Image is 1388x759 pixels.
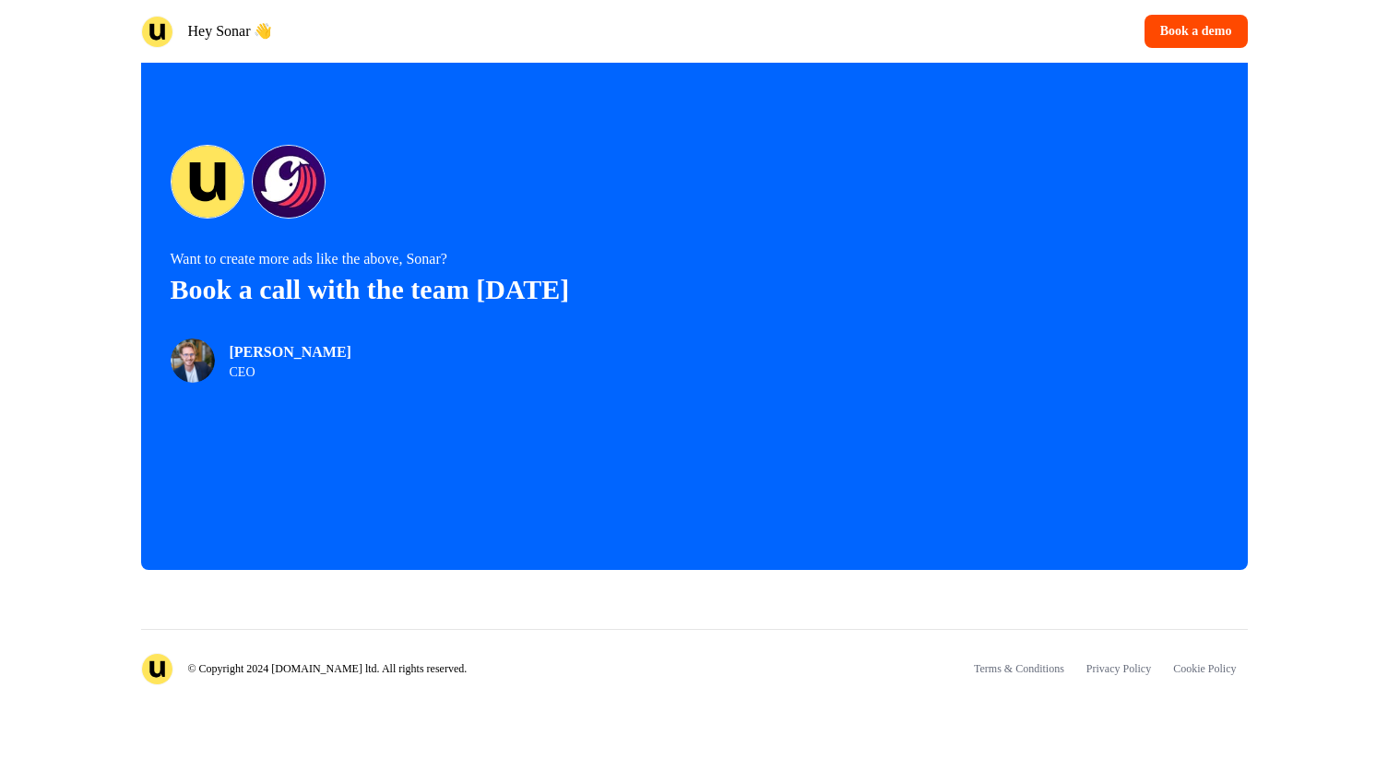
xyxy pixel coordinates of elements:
a: Privacy Policy [1075,652,1162,685]
button: Book a demo [1145,15,1248,48]
p: [PERSON_NAME] [230,341,351,363]
span: Want to create more ads like the above, Sonar? [171,251,447,267]
p: Hey Sonar 👋 [188,20,273,42]
p: Book a call with the team [DATE] [171,274,694,305]
a: Cookie Policy [1162,652,1247,685]
a: Terms & Conditions [963,652,1075,685]
p: CEO [230,365,351,380]
p: © Copyright 2024 [DOMAIN_NAME] ltd. All rights reserved. [188,662,468,676]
